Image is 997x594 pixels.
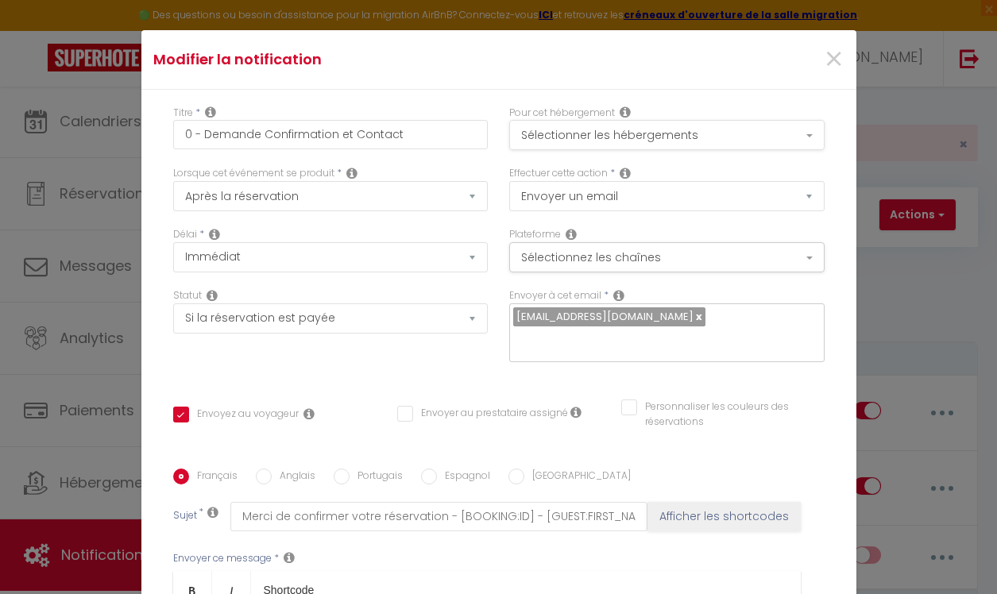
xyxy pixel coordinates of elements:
[173,508,197,525] label: Sujet
[284,551,295,564] i: Message
[509,242,825,272] button: Sélectionnez les chaînes
[524,469,631,486] label: [GEOGRAPHIC_DATA]
[509,106,615,121] label: Pour cet hébergement
[509,288,601,303] label: Envoyer à cet email
[173,227,197,242] label: Délai
[153,48,607,71] h4: Modifier la notification
[173,288,202,303] label: Statut
[207,506,218,519] i: Subject
[189,407,299,424] label: Envoyez au voyageur
[437,469,490,486] label: Espagnol
[613,289,624,302] i: Recipient
[509,120,825,150] button: Sélectionner les hébergements
[516,309,694,324] span: [EMAIL_ADDRESS][DOMAIN_NAME]
[189,469,238,486] label: Français
[620,167,631,179] i: Action Type
[346,167,357,179] i: Event Occur
[350,469,403,486] label: Portugais
[509,227,561,242] label: Plateforme
[570,406,582,418] i: Envoyer au prestataire si il est assigné
[173,166,334,181] label: Lorsque cet événement se produit
[620,106,631,118] i: This Rental
[173,106,193,121] label: Titre
[647,502,801,530] button: Afficher les shortcodes
[209,228,220,241] i: Action Time
[205,106,216,118] i: Title
[824,36,844,83] span: ×
[566,228,577,241] i: Action Channel
[173,551,272,566] label: Envoyer ce message
[13,6,60,54] button: Ouvrir le widget de chat LiveChat
[207,289,218,302] i: Booking status
[509,166,608,181] label: Effectuer cette action
[303,407,315,420] i: Envoyer au voyageur
[824,43,844,77] button: Close
[272,469,315,486] label: Anglais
